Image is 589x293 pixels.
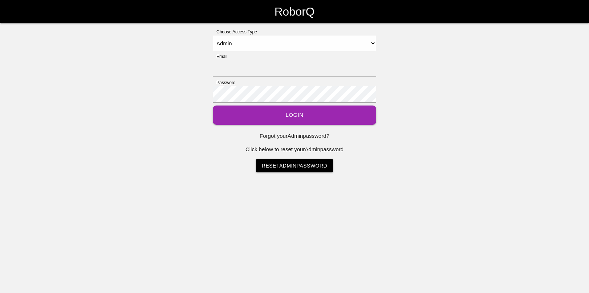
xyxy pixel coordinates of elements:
[213,106,376,125] button: Login
[213,53,227,60] label: Email
[213,132,376,140] p: Forgot your Admin password?
[213,145,376,154] p: Click below to reset your Admin password
[213,79,236,86] label: Password
[213,29,257,35] label: Choose Access Type
[256,159,333,172] a: ResetAdminPassword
